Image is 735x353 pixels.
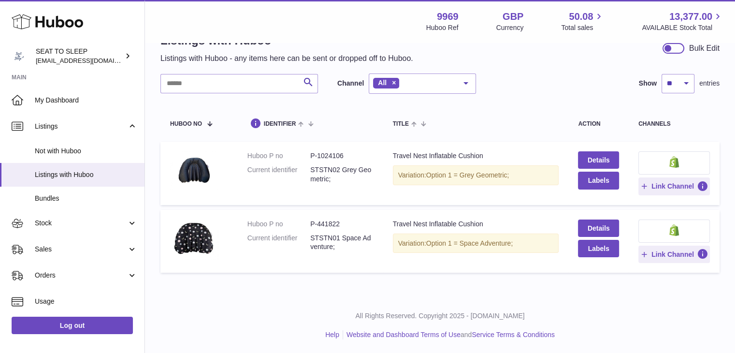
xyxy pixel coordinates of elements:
[247,220,310,229] dt: Huboo P no
[35,245,127,254] span: Sales
[639,79,657,88] label: Show
[669,156,679,168] img: shopify-small.png
[393,220,559,229] div: Travel Nest Inflatable Cushion
[393,165,559,185] div: Variation:
[669,10,712,23] span: 13,377.00
[638,177,710,195] button: Link Channel
[35,194,137,203] span: Bundles
[35,122,127,131] span: Listings
[642,23,723,32] span: AVAILABLE Stock Total
[247,151,310,161] dt: Huboo P no
[35,96,137,105] span: My Dashboard
[578,151,619,169] a: Details
[496,23,524,32] div: Currency
[561,10,604,32] a: 50.08 Total sales
[12,49,26,63] img: internalAdmin-9969@internal.huboo.com
[472,331,555,338] a: Service Terms & Conditions
[378,79,387,87] span: All
[170,151,218,189] img: Travel Nest Inflatable Cushion
[426,239,513,247] span: Option 1 = Space Adventure;
[393,234,559,253] div: Variation:
[247,234,310,252] dt: Current identifier
[578,172,619,189] button: Labels
[651,250,694,259] span: Link Channel
[343,330,555,339] li: and
[699,79,720,88] span: entries
[669,224,679,236] img: shopify-small.png
[638,246,710,263] button: Link Channel
[153,311,727,321] p: All Rights Reserved. Copyright 2025 - [DOMAIN_NAME]
[35,219,127,228] span: Stock
[393,151,559,161] div: Travel Nest Inflatable Cushion
[36,47,123,65] div: SEAT TO SLEEP
[503,10,523,23] strong: GBP
[264,121,296,127] span: identifier
[35,170,137,179] span: Listings with Huboo
[310,220,373,229] dd: P-441822
[346,331,461,338] a: Website and Dashboard Terms of Use
[12,317,133,334] a: Log out
[638,121,710,127] div: channels
[35,297,137,306] span: Usage
[337,79,364,88] label: Channel
[578,121,619,127] div: action
[310,234,373,252] dd: STSTN01 Space Adventure;
[325,331,339,338] a: Help
[426,23,459,32] div: Huboo Ref
[170,220,218,260] img: Travel Nest Inflatable Cushion
[426,171,509,179] span: Option 1 = Grey Geometric;
[569,10,593,23] span: 50.08
[578,240,619,257] button: Labels
[642,10,723,32] a: 13,377.00 AVAILABLE Stock Total
[578,220,619,237] a: Details
[689,43,720,54] div: Bulk Edit
[310,165,373,184] dd: STSTN02 Grey Geometric;
[170,121,202,127] span: Huboo no
[35,147,137,156] span: Not with Huboo
[35,271,127,280] span: Orders
[393,121,409,127] span: title
[437,10,459,23] strong: 9969
[247,165,310,184] dt: Current identifier
[651,182,694,191] span: Link Channel
[310,151,373,161] dd: P-1024106
[36,57,142,64] span: [EMAIL_ADDRESS][DOMAIN_NAME]
[561,23,604,32] span: Total sales
[160,53,413,64] p: Listings with Huboo - any items here can be sent or dropped off to Huboo.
